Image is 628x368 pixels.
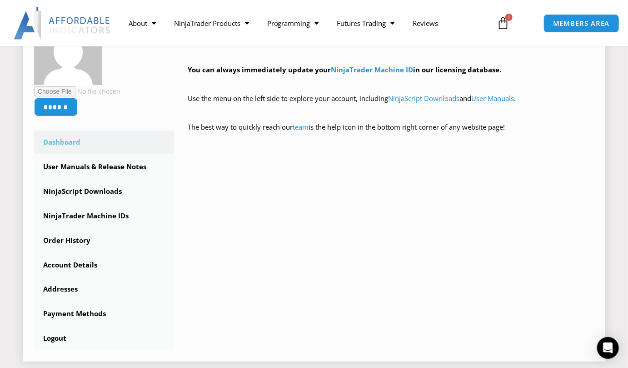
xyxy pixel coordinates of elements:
span: 1 [505,14,513,21]
a: NinjaTrader Products [165,13,258,34]
a: Account Details [34,253,174,277]
a: Futures Trading [328,13,404,34]
strong: You can always immediately update your in our licensing database. [188,65,501,74]
div: Hey ! Welcome to the Members Area. Thank you for being a valuable customer! [188,20,594,146]
a: Logout [34,327,174,350]
a: NinjaScript Downloads [34,180,174,203]
a: Dashboard [34,131,174,154]
a: NinjaScript Downloads [388,94,459,103]
a: Payment Methods [34,302,174,326]
img: 69db12f0b1c1ff2c1116ca113affd174943a56781548ab75b44f0d3632942425 [34,17,102,85]
a: Reviews [404,13,448,34]
p: The best way to quickly reach our is the help icon in the bottom right corner of any website page! [188,121,594,146]
div: Open Intercom Messenger [597,337,619,359]
a: User Manuals [471,94,514,103]
img: LogoAI | Affordable Indicators – NinjaTrader [14,7,111,40]
nav: Account pages [34,131,174,350]
a: About [120,13,165,34]
a: User Manuals & Release Notes [34,155,174,179]
a: Programming [258,13,328,34]
a: NinjaTrader Machine IDs [34,204,174,228]
a: MEMBERS AREA [543,14,619,33]
a: 1 [483,10,523,36]
nav: Menu [120,13,490,34]
a: NinjaTrader Machine ID [331,65,413,74]
a: Addresses [34,277,174,301]
p: Use the menu on the left side to explore your account, including and . [188,92,594,118]
span: MEMBERS AREA [553,20,610,27]
a: team [293,122,309,131]
a: Order History [34,229,174,252]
